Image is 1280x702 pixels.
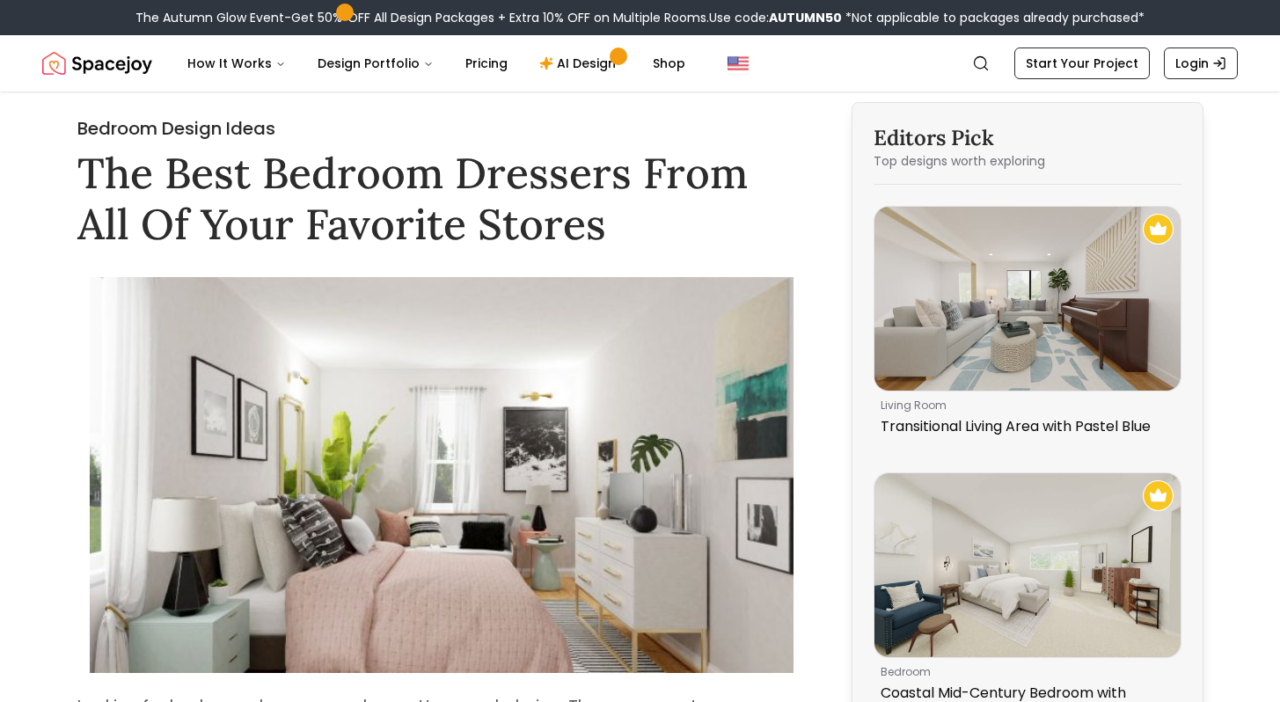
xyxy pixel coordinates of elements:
a: Spacejoy [42,46,152,81]
nav: Main [173,46,699,81]
img: Spacejoy Logo [42,46,152,81]
p: living room [881,399,1167,413]
a: Login [1164,48,1238,79]
a: Shop [639,46,699,81]
div: The Autumn Glow Event-Get 50% OFF All Design Packages + Extra 10% OFF on Multiple Rooms. [135,9,1145,26]
img: Recommended Spacejoy Design - Coastal Mid-Century Bedroom with Storage Solutions [1143,480,1174,511]
b: AUTUMN50 [769,9,842,26]
a: Pricing [451,46,522,81]
img: Transitional Living Area with Pastel Blue [874,207,1181,391]
img: Recommended Spacejoy Design - Transitional Living Area with Pastel Blue [1143,214,1174,245]
p: Transitional Living Area with Pastel Blue [881,416,1167,437]
nav: Global [42,35,1238,91]
button: How It Works [173,46,300,81]
span: *Not applicable to packages already purchased* [842,9,1145,26]
p: bedroom [881,665,1167,679]
h3: Editors Pick [874,124,1181,152]
img: Coastal Mid-Century Bedroom with Storage Solutions [874,473,1181,657]
img: Spacejoy Bedroom with Dresser [90,277,794,673]
h1: The Best Bedroom Dressers From All Of Your Favorite Stores [77,148,806,249]
a: Start Your Project [1014,48,1150,79]
a: Transitional Living Area with Pastel BlueRecommended Spacejoy Design - Transitional Living Area w... [874,206,1181,444]
span: Use code: [709,9,842,26]
img: United States [728,53,749,74]
h2: Bedroom Design Ideas [77,116,806,141]
a: AI Design [525,46,635,81]
button: Design Portfolio [304,46,448,81]
p: Top designs worth exploring [874,152,1181,170]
